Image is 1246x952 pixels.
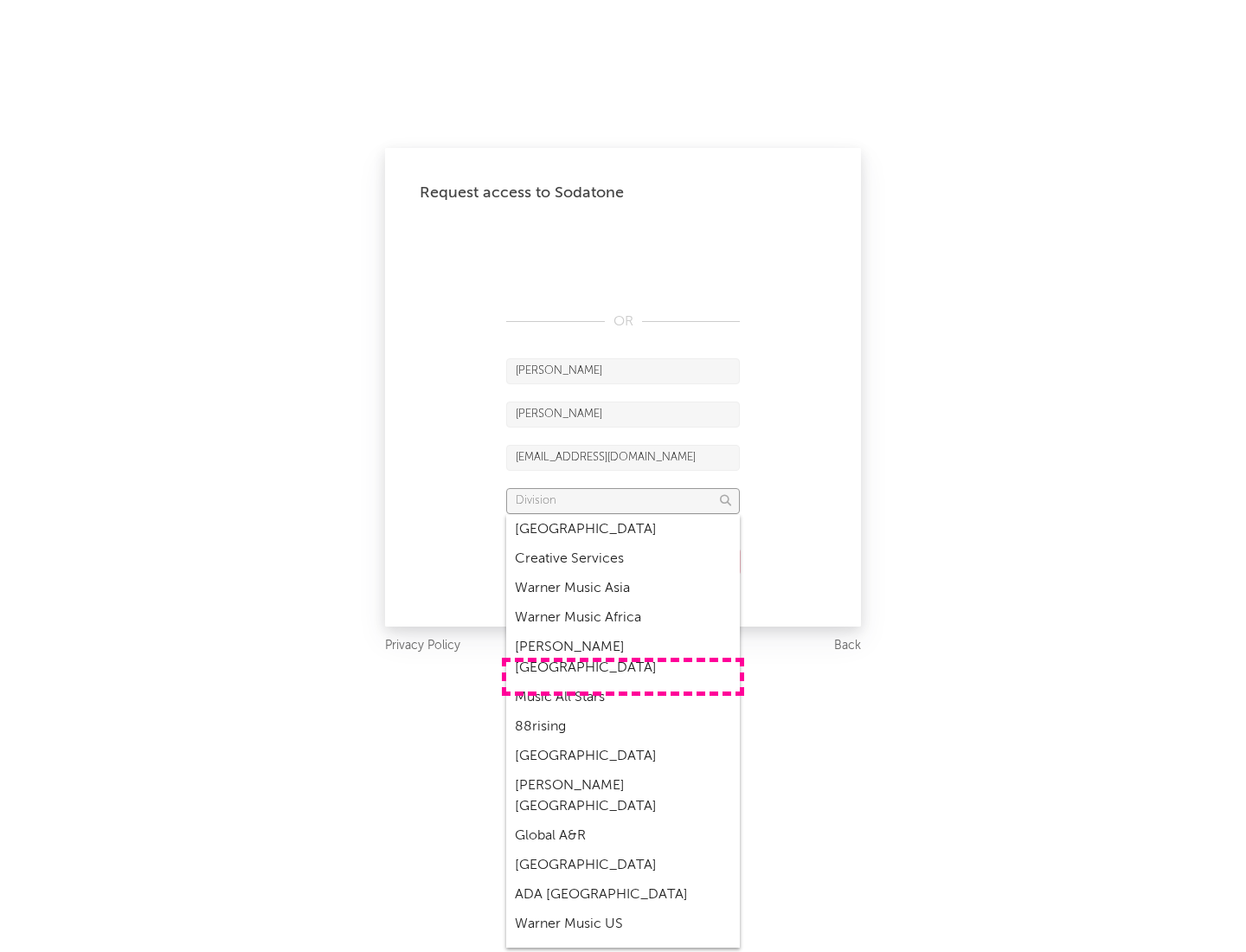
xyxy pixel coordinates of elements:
[506,445,740,471] input: Email
[506,683,740,712] div: Music All Stars
[506,574,740,603] div: Warner Music Asia
[506,851,740,880] div: [GEOGRAPHIC_DATA]
[506,742,740,771] div: [GEOGRAPHIC_DATA]
[385,635,460,657] a: Privacy Policy
[506,488,740,514] input: Division
[834,635,861,657] a: Back
[420,183,826,203] div: Request access to Sodatone
[506,880,740,910] div: ADA [GEOGRAPHIC_DATA]
[506,515,740,544] div: [GEOGRAPHIC_DATA]
[506,402,740,428] input: Last Name
[506,633,740,683] div: [PERSON_NAME] [GEOGRAPHIC_DATA]
[506,771,740,821] div: [PERSON_NAME] [GEOGRAPHIC_DATA]
[506,312,740,332] div: OR
[506,544,740,574] div: Creative Services
[506,358,740,384] input: First Name
[506,603,740,633] div: Warner Music Africa
[506,821,740,851] div: Global A&R
[506,910,740,939] div: Warner Music US
[506,712,740,742] div: 88rising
